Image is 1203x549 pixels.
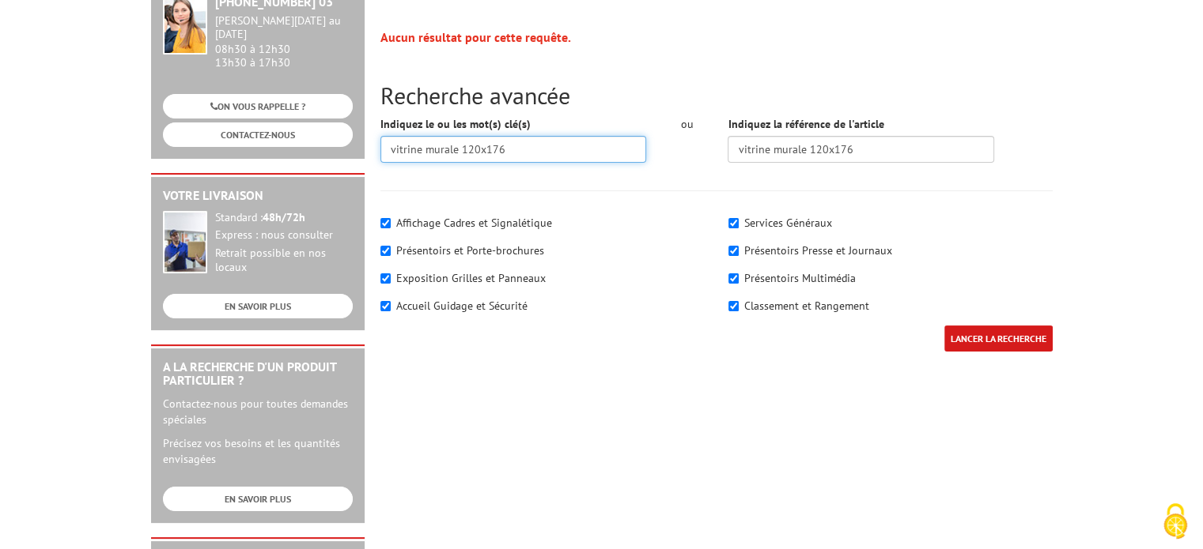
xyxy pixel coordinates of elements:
label: Affichage Cadres et Signalétique [396,216,552,230]
h2: Recherche avancée [380,82,1053,108]
label: Présentoirs Presse et Journaux [744,243,892,258]
h2: Votre livraison [163,189,353,203]
input: Présentoirs Multimédia [728,273,739,284]
div: 08h30 à 12h30 13h30 à 17h30 [215,14,353,69]
p: Contactez-nous pour toutes demandes spéciales [163,396,353,427]
input: Présentoirs Presse et Journaux [728,246,739,256]
div: [PERSON_NAME][DATE] au [DATE] [215,14,353,41]
label: Présentoirs et Porte-brochures [396,243,544,258]
p: Précisez vos besoins et les quantités envisagées [163,435,353,467]
input: Présentoirs et Porte-brochures [380,246,391,256]
div: Express : nous consulter [215,228,353,243]
h2: A la recherche d'un produit particulier ? [163,360,353,388]
div: Standard : [215,211,353,225]
img: Cookies (fenêtre modale) [1156,502,1195,541]
label: Présentoirs Multimédia [744,271,856,285]
label: Indiquez le ou les mot(s) clé(s) [380,116,531,132]
input: Services Généraux [728,218,739,228]
label: Exposition Grilles et Panneaux [396,271,546,285]
img: widget-livraison.jpg [163,211,207,273]
label: Services Généraux [744,216,832,230]
label: Classement et Rangement [744,299,869,313]
input: Classement et Rangement [728,301,739,311]
input: LANCER LA RECHERCHE [944,325,1053,352]
a: EN SAVOIR PLUS [163,294,353,318]
input: Exposition Grilles et Panneaux [380,273,391,284]
label: Accueil Guidage et Sécurité [396,299,528,313]
strong: 48h/72h [263,210,305,224]
label: Indiquez la référence de l'article [728,116,883,132]
div: Retrait possible en nos locaux [215,246,353,275]
input: Accueil Guidage et Sécurité [380,301,391,311]
div: ou [670,116,704,132]
a: CONTACTEZ-NOUS [163,122,353,147]
strong: Aucun résultat pour cette requête. [380,29,571,45]
button: Cookies (fenêtre modale) [1148,495,1203,549]
a: EN SAVOIR PLUS [163,487,353,511]
input: Affichage Cadres et Signalétique [380,218,391,228]
a: ON VOUS RAPPELLE ? [163,94,353,118]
